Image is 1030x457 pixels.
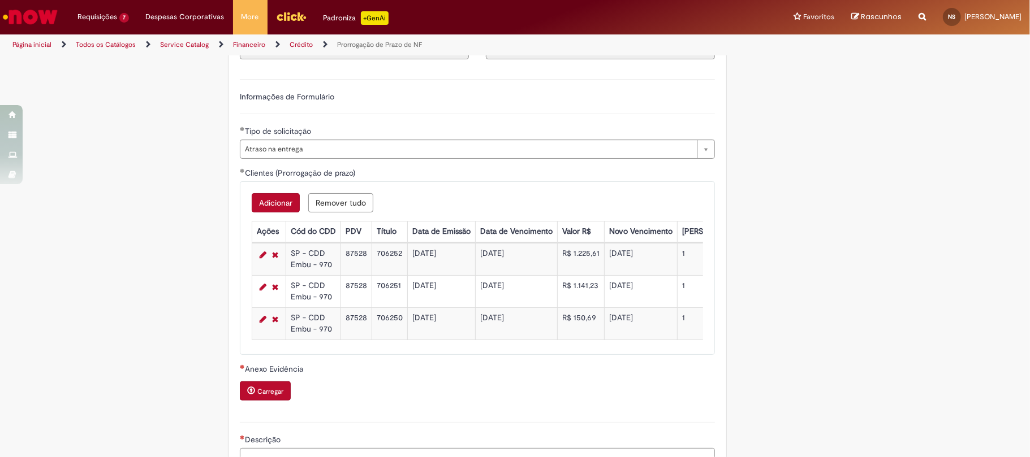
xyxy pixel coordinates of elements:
[77,11,117,23] span: Requisições
[1,6,59,28] img: ServiceNow
[337,40,422,49] a: Prorrogação de Prazo de NF
[605,221,678,242] th: Novo Vencimento
[245,126,313,136] span: Tipo de solicitação
[861,11,902,22] span: Rascunhos
[308,193,373,212] button: Remove all rows for Clientes (Prorrogação de prazo)
[8,34,678,55] ul: Trilhas de página
[257,312,269,326] a: Editar Linha 3
[240,435,245,439] span: Necessários
[341,243,372,275] td: 87528
[240,168,245,173] span: Obrigatório Preenchido
[964,12,1022,21] span: [PERSON_NAME]
[257,248,269,262] a: Editar Linha 1
[146,11,225,23] span: Despesas Corporativas
[76,40,136,49] a: Todos os Catálogos
[252,221,286,242] th: Ações
[558,307,605,340] td: R$ 150,69
[803,11,834,23] span: Favoritos
[269,312,281,326] a: Remover linha 3
[678,275,791,307] td: 1
[605,243,678,275] td: [DATE]
[372,221,408,242] th: Título
[476,275,558,307] td: [DATE]
[257,387,283,396] small: Carregar
[286,221,341,242] th: Cód do CDD
[361,11,389,25] p: +GenAi
[252,193,300,212] button: Add a row for Clientes (Prorrogação de prazo)
[372,243,408,275] td: 706252
[476,221,558,242] th: Data de Vencimento
[408,307,476,340] td: [DATE]
[949,13,956,20] span: NS
[245,140,692,158] span: Atraso na entrega
[324,11,389,25] div: Padroniza
[678,243,791,275] td: 1
[240,127,245,131] span: Obrigatório Preenchido
[257,280,269,294] a: Editar Linha 2
[558,221,605,242] th: Valor R$
[286,243,341,275] td: SP - CDD Embu - 970
[276,8,307,25] img: click_logo_yellow_360x200.png
[240,381,291,401] button: Carregar anexo de Anexo Evidência Required
[372,275,408,307] td: 706251
[242,11,259,23] span: More
[678,307,791,340] td: 1
[408,243,476,275] td: [DATE]
[476,243,558,275] td: [DATE]
[119,13,129,23] span: 7
[851,12,902,23] a: Rascunhos
[240,364,245,369] span: Necessários
[240,92,334,102] label: Informações de Formulário
[269,248,281,262] a: Remover linha 1
[408,221,476,242] th: Data de Emissão
[245,168,357,178] span: Clientes (Prorrogação de prazo)
[245,364,305,374] span: Anexo Evidência
[605,307,678,340] td: [DATE]
[341,221,372,242] th: PDV
[558,275,605,307] td: R$ 1.141,23
[233,40,265,49] a: Financeiro
[341,307,372,340] td: 87528
[245,434,283,445] span: Descrição
[12,40,51,49] a: Página inicial
[408,275,476,307] td: [DATE]
[160,40,209,49] a: Service Catalog
[476,307,558,340] td: [DATE]
[558,243,605,275] td: R$ 1.225,61
[269,280,281,294] a: Remover linha 2
[290,40,313,49] a: Crédito
[286,307,341,340] td: SP - CDD Embu - 970
[372,307,408,340] td: 706250
[341,275,372,307] td: 87528
[286,275,341,307] td: SP - CDD Embu - 970
[605,275,678,307] td: [DATE]
[678,221,791,242] th: [PERSON_NAME] a prorrogar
